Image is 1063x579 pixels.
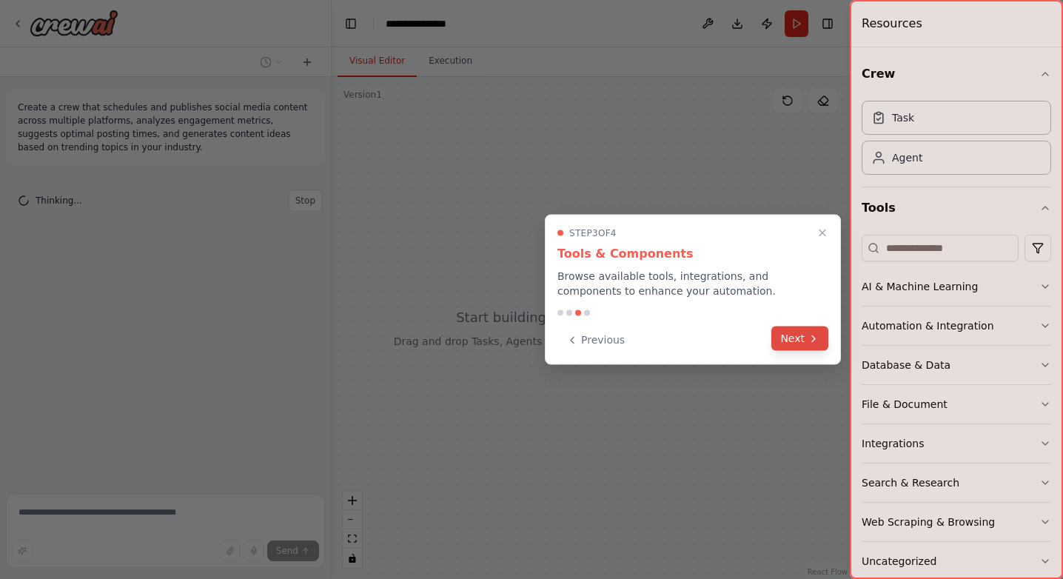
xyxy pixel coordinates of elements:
p: Browse available tools, integrations, and components to enhance your automation. [557,269,828,298]
button: Next [771,327,828,351]
button: Close walkthrough [814,224,831,242]
h3: Tools & Components [557,245,828,263]
button: Previous [557,328,634,352]
span: Step 3 of 4 [569,227,617,239]
button: Hide left sidebar [341,13,361,34]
